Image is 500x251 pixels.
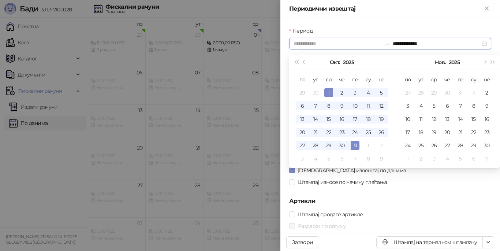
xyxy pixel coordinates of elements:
[417,141,425,150] div: 25
[337,88,346,97] div: 2
[454,126,467,139] td: 2025-11-21
[430,115,439,123] div: 12
[443,115,452,123] div: 13
[322,112,335,126] td: 2025-10-15
[443,128,452,137] div: 20
[401,126,414,139] td: 2025-11-17
[362,152,375,165] td: 2025-11-08
[309,126,322,139] td: 2025-10-21
[322,126,335,139] td: 2025-10-22
[324,101,333,110] div: 8
[348,152,362,165] td: 2025-11-07
[456,101,465,110] div: 7
[480,152,493,165] td: 2025-12-07
[311,141,320,150] div: 28
[300,55,308,70] button: Претходни месец (PageUp)
[469,154,478,163] div: 6
[335,112,348,126] td: 2025-10-16
[298,154,307,163] div: 3
[311,101,320,110] div: 7
[337,128,346,137] div: 23
[428,112,441,126] td: 2025-11-12
[469,141,478,150] div: 29
[348,139,362,152] td: 2025-10-31
[428,73,441,86] th: ср
[296,126,309,139] td: 2025-10-20
[298,115,307,123] div: 13
[289,4,482,13] div: Периодични извештај
[456,141,465,150] div: 28
[414,99,428,112] td: 2025-11-04
[322,73,335,86] th: ср
[480,139,493,152] td: 2025-11-30
[375,112,388,126] td: 2025-10-19
[337,101,346,110] div: 9
[348,112,362,126] td: 2025-10-17
[335,99,348,112] td: 2025-10-09
[375,139,388,152] td: 2025-11-02
[401,152,414,165] td: 2025-12-01
[351,101,359,110] div: 10
[414,86,428,99] td: 2025-10-28
[296,73,309,86] th: по
[330,55,340,70] button: Изабери месец
[417,154,425,163] div: 2
[480,126,493,139] td: 2025-11-23
[295,166,409,174] span: [DEMOGRAPHIC_DATA] извештај по данима
[467,112,480,126] td: 2025-11-15
[364,141,373,150] div: 1
[469,88,478,97] div: 1
[467,126,480,139] td: 2025-11-22
[309,99,322,112] td: 2025-10-07
[311,115,320,123] div: 14
[295,222,349,230] span: Раздвоји по датуму
[337,115,346,123] div: 16
[324,141,333,150] div: 29
[322,139,335,152] td: 2025-10-29
[480,99,493,112] td: 2025-11-09
[335,73,348,86] th: че
[376,236,483,248] button: Штампај на термалном штампачу
[309,73,322,86] th: ут
[348,126,362,139] td: 2025-10-24
[289,27,317,35] label: Период
[348,86,362,99] td: 2025-10-03
[343,55,354,70] button: Изабери годину
[362,139,375,152] td: 2025-11-01
[335,152,348,165] td: 2025-11-06
[337,141,346,150] div: 30
[482,101,491,110] div: 9
[441,86,454,99] td: 2025-10-30
[322,86,335,99] td: 2025-10-01
[428,126,441,139] td: 2025-11-19
[309,139,322,152] td: 2025-10-28
[322,152,335,165] td: 2025-11-05
[311,88,320,97] div: 30
[401,139,414,152] td: 2025-11-24
[454,152,467,165] td: 2025-12-05
[375,99,388,112] td: 2025-10-12
[375,152,388,165] td: 2025-11-09
[403,154,412,163] div: 1
[309,112,322,126] td: 2025-10-14
[362,86,375,99] td: 2025-10-04
[467,73,480,86] th: су
[322,99,335,112] td: 2025-10-08
[351,141,359,150] div: 31
[403,101,412,110] div: 3
[469,115,478,123] div: 15
[482,128,491,137] div: 23
[311,128,320,137] div: 21
[456,88,465,97] div: 31
[286,236,319,248] button: Затвори
[454,73,467,86] th: пе
[469,128,478,137] div: 22
[482,4,491,13] button: Close
[298,128,307,137] div: 20
[428,86,441,99] td: 2025-10-29
[454,86,467,99] td: 2025-10-31
[296,99,309,112] td: 2025-10-06
[384,41,390,47] span: swap-right
[335,139,348,152] td: 2025-10-30
[294,40,381,48] input: Период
